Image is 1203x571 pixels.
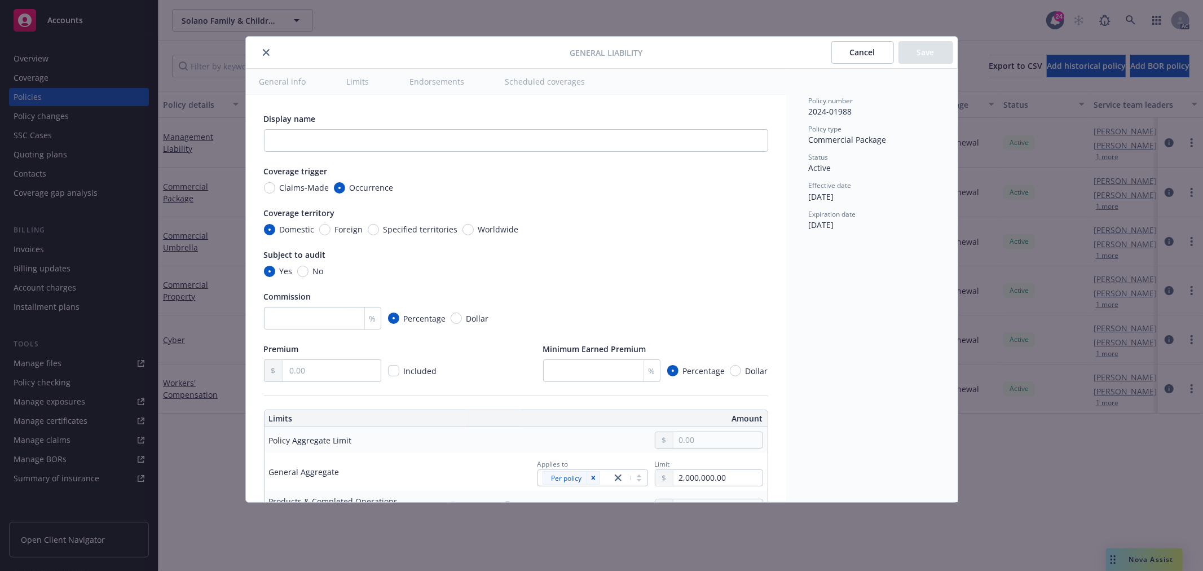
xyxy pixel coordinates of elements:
div: Remove [object Object] [587,471,600,485]
span: % [369,313,376,324]
span: Coverage territory [264,208,335,218]
span: Display name [264,113,316,124]
span: Premium [264,344,299,354]
input: 0.00 [673,499,762,515]
span: Commission [264,291,311,302]
input: Foreign [319,224,331,235]
button: Limits [333,69,383,94]
span: Per policy [547,472,582,484]
input: Excluded [447,502,459,513]
div: Policy Aggregate Limit [269,434,352,446]
span: Subject to audit [264,249,326,260]
button: Cancel [831,41,894,64]
span: No [313,265,324,277]
div: General Aggregate [269,466,340,478]
span: Dollar [746,365,768,377]
input: 0.00 [673,470,762,486]
span: Expiration date [809,209,856,219]
span: Excluded [463,502,497,513]
span: Specified territories [384,223,458,235]
button: Scheduled coverages [492,69,599,94]
span: Included [518,502,551,513]
span: Foreign [335,223,363,235]
input: No [297,266,309,277]
span: Percentage [404,313,446,324]
span: Commercial Package [809,134,887,145]
span: Per policy [552,472,582,484]
input: Claims-Made [264,182,275,194]
span: 2024-01988 [809,106,852,117]
input: 0.00 [673,432,762,448]
span: Policy number [809,96,853,106]
a: close [611,471,625,485]
span: [DATE] [809,191,834,202]
input: 0.00 [283,360,380,381]
span: Dollar [466,313,489,324]
span: Claims-Made [280,182,329,194]
span: Occurrence [350,182,394,194]
input: Included [502,502,513,513]
span: Included [404,366,437,376]
span: Applies to [537,459,569,469]
span: Limit [655,459,670,469]
span: Percentage [683,365,725,377]
span: % [649,365,655,377]
span: Policy type [809,124,842,134]
span: Yes [280,265,293,277]
input: Dollar [730,365,741,376]
span: Coverage trigger [264,166,328,177]
th: Limits [265,410,466,427]
div: Products & Completed Operations Aggregate [269,495,429,519]
button: General info [246,69,320,94]
button: Endorsements [396,69,478,94]
span: Minimum Earned Premium [543,344,646,354]
input: Yes [264,266,275,277]
input: Worldwide [462,224,474,235]
span: Worldwide [478,223,519,235]
span: Active [809,162,831,173]
input: Occurrence [334,182,345,194]
span: Effective date [809,181,852,190]
input: Dollar [451,313,462,324]
input: Percentage [667,365,678,376]
input: Percentage [388,313,399,324]
button: Clear [553,499,584,515]
span: Domestic [280,223,315,235]
span: Status [809,152,829,162]
span: General Liability [570,47,642,59]
th: Amount [521,410,768,427]
input: Specified territories [368,224,379,235]
input: Domestic [264,224,275,235]
span: [DATE] [809,219,834,230]
button: close [259,46,273,59]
